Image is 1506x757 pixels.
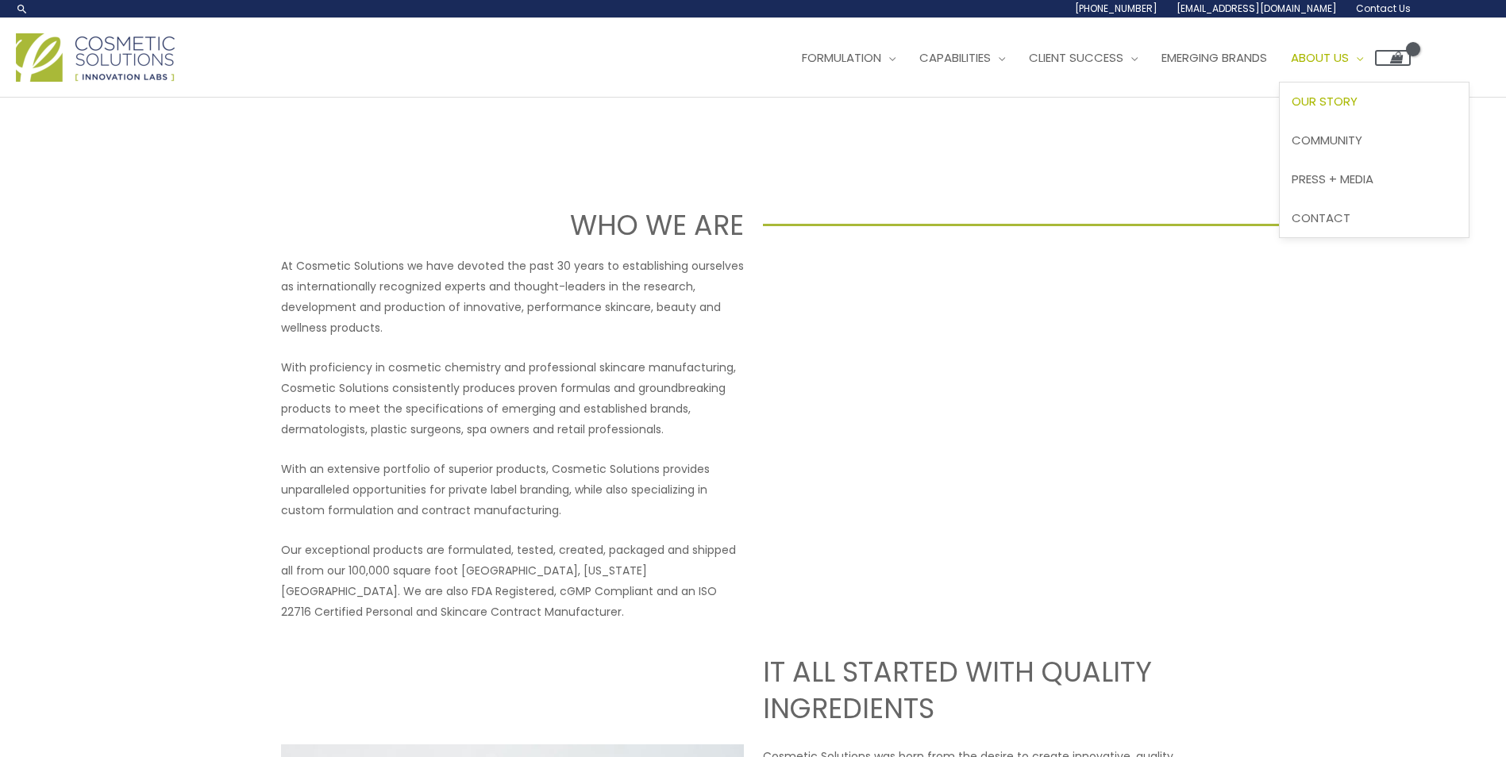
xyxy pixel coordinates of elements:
[1292,171,1373,187] span: Press + Media
[1280,83,1469,121] a: Our Story
[1279,34,1375,82] a: About Us
[919,49,991,66] span: Capabilities
[763,654,1226,726] h2: IT ALL STARTED WITH QUALITY INGREDIENTS
[281,256,744,338] p: At Cosmetic Solutions we have devoted the past 30 years to establishing ourselves as internationa...
[281,540,744,622] p: Our exceptional products are formulated, tested, created, packaged and shipped all from our 100,0...
[1356,2,1411,15] span: Contact Us
[778,34,1411,82] nav: Site Navigation
[907,34,1017,82] a: Capabilities
[1075,2,1157,15] span: [PHONE_NUMBER]
[1291,49,1349,66] span: About Us
[16,33,175,82] img: Cosmetic Solutions Logo
[98,206,743,244] h1: WHO WE ARE
[802,49,881,66] span: Formulation
[16,2,29,15] a: Search icon link
[1292,132,1362,148] span: Community
[1375,50,1411,66] a: View Shopping Cart, empty
[1280,198,1469,237] a: Contact
[281,357,744,440] p: With proficiency in cosmetic chemistry and professional skincare manufacturing, Cosmetic Solution...
[763,256,1226,516] iframe: Get to know Cosmetic Solutions Private Label Skin Care
[790,34,907,82] a: Formulation
[1292,209,1350,226] span: Contact
[1280,159,1469,198] a: Press + Media
[1150,34,1279,82] a: Emerging Brands
[281,459,744,521] p: With an extensive portfolio of superior products, Cosmetic Solutions provides unparalleled opport...
[1161,49,1267,66] span: Emerging Brands
[1280,121,1469,160] a: Community
[1292,93,1358,110] span: Our Story
[1017,34,1150,82] a: Client Success
[1029,49,1123,66] span: Client Success
[1177,2,1337,15] span: [EMAIL_ADDRESS][DOMAIN_NAME]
